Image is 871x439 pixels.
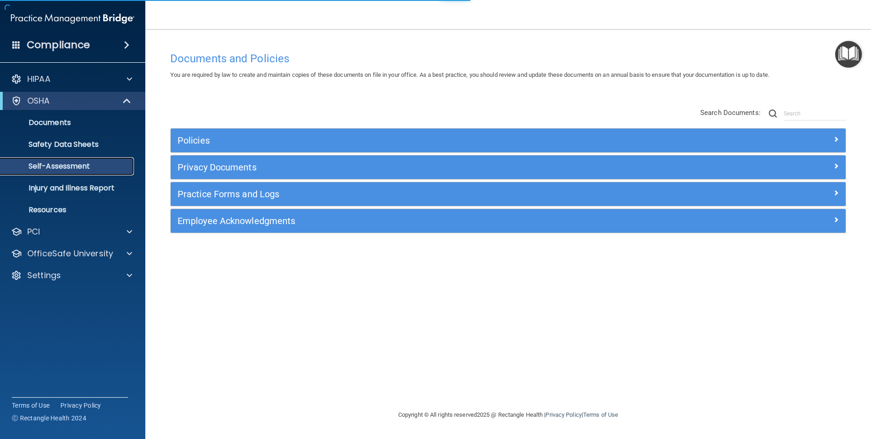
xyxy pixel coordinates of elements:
[11,226,132,237] a: PCI
[342,400,674,429] div: Copyright © All rights reserved 2025 @ Rectangle Health | |
[6,140,130,149] p: Safety Data Sheets
[170,53,846,65] h4: Documents and Policies
[12,414,86,423] span: Ⓒ Rectangle Health 2024
[27,226,40,237] p: PCI
[27,248,113,259] p: OfficeSafe University
[6,184,130,193] p: Injury and Illness Report
[178,216,670,226] h5: Employee Acknowledgments
[583,411,618,418] a: Terms of Use
[170,71,769,78] span: You are required by law to create and maintain copies of these documents on file in your office. ...
[769,110,777,118] img: ic-search.3b580494.png
[178,133,839,148] a: Policies
[178,214,839,228] a: Employee Acknowledgments
[11,270,132,281] a: Settings
[545,411,581,418] a: Privacy Policy
[178,160,839,175] a: Privacy Documents
[60,401,101,410] a: Privacy Policy
[826,376,860,411] iframe: Drift Widget Chat Controller
[12,401,49,410] a: Terms of Use
[178,162,670,172] h5: Privacy Documents
[835,41,862,68] button: Open Resource Center
[27,270,61,281] p: Settings
[11,95,132,106] a: OSHA
[178,135,670,145] h5: Policies
[6,118,130,127] p: Documents
[6,205,130,215] p: Resources
[178,187,839,201] a: Practice Forms and Logs
[27,95,50,106] p: OSHA
[27,39,90,51] h4: Compliance
[11,74,132,85] a: HIPAA
[11,10,134,28] img: PMB logo
[784,107,846,120] input: Search
[700,109,761,117] span: Search Documents:
[6,162,130,171] p: Self-Assessment
[27,74,50,85] p: HIPAA
[178,189,670,199] h5: Practice Forms and Logs
[11,248,132,259] a: OfficeSafe University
